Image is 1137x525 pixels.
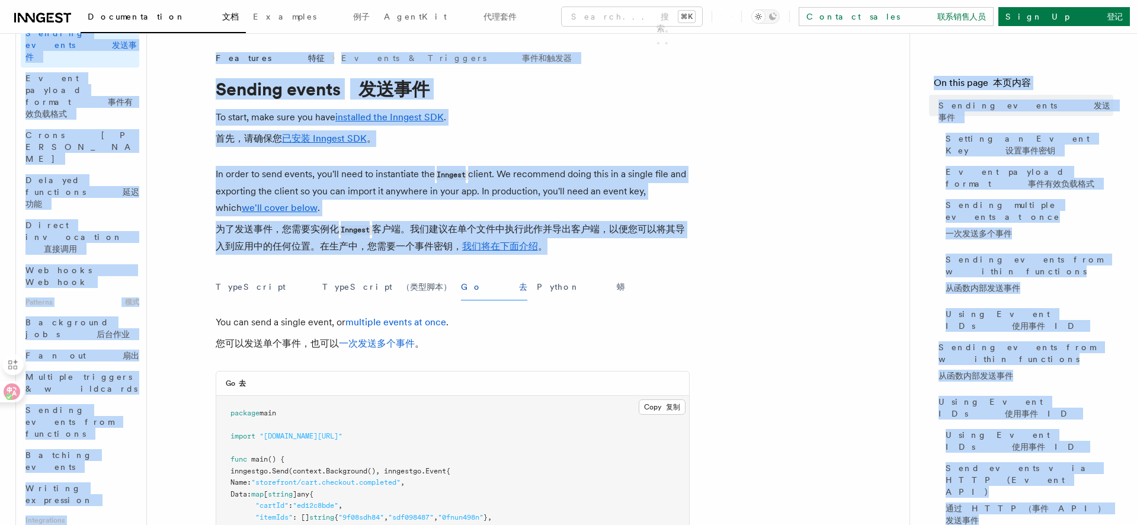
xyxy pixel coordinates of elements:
span: }, [483,513,492,521]
font: 从函数内部发送事件 [946,283,1020,293]
font: 后台作业 [97,329,130,339]
span: "sdf098487" [388,513,434,521]
font: 特征 [308,53,325,63]
span: Examples [253,12,370,21]
a: Sending events from functions [21,399,139,444]
font: 您可以发送单个事件，也可以 。 [216,338,424,349]
span: Data: [230,490,251,498]
a: Sending events from within functions从函数内部发送事件 [934,337,1113,391]
a: multiple events at once [345,316,446,328]
button: Toggle dark mode [751,9,780,24]
a: Events & Triggers 事件和触发器 [341,52,572,64]
font: 发送事件 [358,78,430,100]
span: (context. [289,467,326,475]
font: 扇出 [123,351,139,360]
a: Background jobs 后台作业 [21,312,139,345]
a: Sending multiple events at once一次发送多个事件 [941,194,1113,249]
span: ]any{ [293,490,313,498]
span: () { [268,455,284,463]
span: Using Event IDs [946,308,1113,332]
font: 代理套件 [483,12,517,21]
span: Features [216,52,325,64]
span: Using Event IDs [946,429,1113,453]
a: Crons [PERSON_NAME] [21,124,139,169]
span: main [260,409,276,417]
span: Patterns [21,293,139,312]
font: 去 [239,379,246,388]
button: Search... 搜索。。。⌘K [562,7,702,26]
span: map [251,490,264,498]
font: 事件和触发器 [522,53,572,63]
span: Fan out [25,351,139,360]
a: installed the Inngest SDK [335,111,444,123]
button: Python [537,274,625,300]
span: "itemIds" [255,513,293,521]
a: Delayed functions 延迟功能 [21,169,139,215]
a: Event payload format 事件有效负载格式 [21,68,139,124]
span: Sending events from within functions [946,254,1113,299]
font: Webhook [25,277,88,287]
a: Batching events [21,444,139,478]
button: Go [461,274,527,300]
a: Sending events 发送事件 [21,23,139,68]
a: Writing expression [21,478,139,511]
a: we'll cover below [242,202,318,213]
font: 使用事件 ID [1012,442,1081,452]
span: Event payload format [25,73,133,119]
a: Event payload format 事件有效负载格式 [941,161,1113,194]
span: AgentKit [384,12,517,21]
span: Setting an Event Key [946,133,1113,156]
span: Multiple triggers & wildcards [25,372,137,393]
a: Multiple triggers & wildcards [21,366,139,399]
font: 本页内容 [993,77,1031,88]
span: Send [272,467,289,475]
span: Sending events [25,28,137,62]
p: To start, make sure you have . [216,109,690,152]
span: , [434,513,438,521]
span: Sending multiple events at once [946,199,1113,244]
span: (), inngestgo.Event{ [367,467,450,475]
span: , [401,478,405,486]
span: "9f08sdh84" [338,513,384,521]
font: 从函数内部发送事件 [939,371,1013,380]
span: Direct invocation [25,220,141,254]
span: "storefront/cart.checkout.completed" [251,478,401,486]
span: Delayed functions [25,175,139,209]
span: , [338,501,342,510]
button: Copy 复制 [639,399,686,415]
span: , [384,513,388,521]
span: : [289,501,293,510]
h3: Go [226,379,246,388]
a: Using Event IDs 使用事件 ID [941,424,1113,457]
font: 事件有效负载格式 [1028,179,1094,188]
span: Crons [25,130,137,164]
a: Sending events from within functions从函数内部发送事件 [941,249,1113,303]
span: Webhooks [25,265,129,287]
span: Sending events from functions [25,405,114,438]
a: Sending events 发送事件 [934,95,1113,128]
font: 为了发送事件，您需要实例化 客户端。我们建议在单个文件中执行此作并导出客户端，以便您可以将其导入到应用中的任何位置。在生产中，您需要一个事件密钥， 。 [216,223,685,252]
font: TypeScript （类型脚本） [322,282,451,292]
font: 文档 [222,12,239,21]
span: { [334,513,338,521]
font: 使用事件 ID [1012,321,1081,331]
font: 设置事件密钥 [1005,146,1055,155]
font: 联系销售人员 [937,12,986,21]
span: inngestgo. [230,467,272,475]
span: Batching events [25,450,92,472]
span: : [] [293,513,309,521]
span: main [251,455,268,463]
font: 通过 HTTP（事件 API）发送事件 [946,504,1106,525]
span: Sending events [939,100,1113,123]
font: 去 [519,282,527,292]
span: Writing expression [25,484,93,505]
font: [PERSON_NAME] [25,130,137,164]
button: TypeScript [216,274,451,300]
font: 例子 [353,12,370,21]
a: AgentKit 代理套件 [377,4,524,32]
span: Event payload format [946,166,1113,190]
span: string [268,490,293,498]
a: Setting an Event Key 设置事件密钥 [941,128,1113,161]
span: [ [264,490,268,498]
a: 一次发送多个事件 [339,338,415,349]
